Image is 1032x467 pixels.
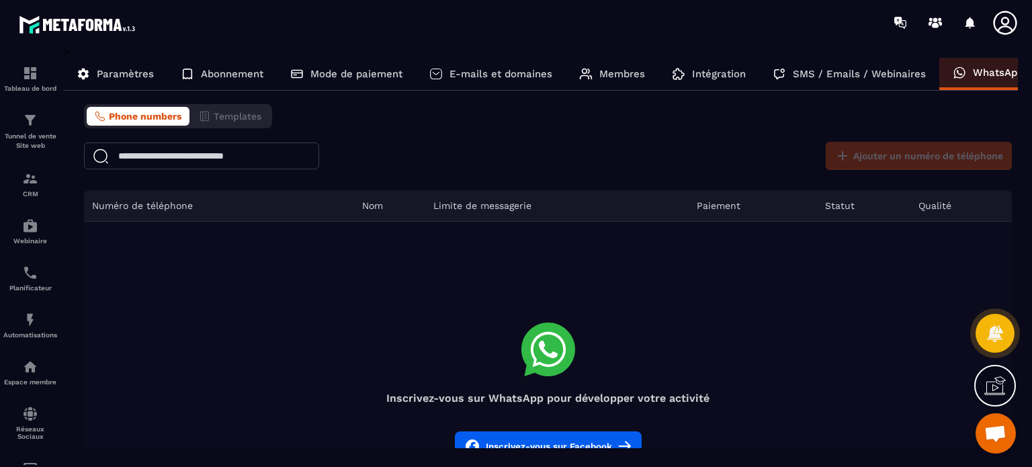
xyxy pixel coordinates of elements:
p: Membres [599,68,645,80]
p: Paramètres [97,68,154,80]
span: Phone numbers [109,111,181,122]
th: Numéro de téléphone [84,190,354,222]
img: automations [22,218,38,234]
p: E-mails et domaines [449,68,552,80]
div: Ouvrir le chat [976,413,1016,454]
p: Abonnement [201,68,263,80]
img: formation [22,171,38,187]
th: Qualité [910,190,1012,222]
button: Templates [191,107,269,126]
p: Mode de paiement [310,68,402,80]
th: Statut [817,190,910,222]
p: Tableau de bord [3,85,57,92]
a: formationformationTableau de bord [3,55,57,102]
img: formation [22,112,38,128]
th: Nom [354,190,426,222]
button: Phone numbers [87,107,189,126]
p: SMS / Emails / Webinaires [793,68,926,80]
a: automationsautomationsAutomatisations [3,302,57,349]
p: Intégration [692,68,746,80]
p: CRM [3,190,57,198]
p: Tunnel de vente Site web [3,132,57,151]
a: formationformationTunnel de vente Site web [3,102,57,161]
p: Réseaux Sociaux [3,425,57,440]
p: Webinaire [3,237,57,245]
img: automations [22,359,38,375]
p: WhatsApp [973,67,1023,79]
img: logo [19,12,140,37]
img: formation [22,65,38,81]
span: Templates [214,111,261,122]
a: automationsautomationsEspace membre [3,349,57,396]
p: Espace membre [3,378,57,386]
a: schedulerschedulerPlanificateur [3,255,57,302]
th: Paiement [689,190,817,222]
img: scheduler [22,265,38,281]
h4: Inscrivez-vous sur WhatsApp pour développer votre activité [84,392,1012,405]
img: social-network [22,406,38,422]
a: formationformationCRM [3,161,57,208]
button: Inscrivez-vous sur Facebook [455,431,642,461]
p: Automatisations [3,331,57,339]
th: Limite de messagerie [425,190,689,222]
a: social-networksocial-networkRéseaux Sociaux [3,396,57,450]
p: Planificateur [3,284,57,292]
img: automations [22,312,38,328]
a: automationsautomationsWebinaire [3,208,57,255]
